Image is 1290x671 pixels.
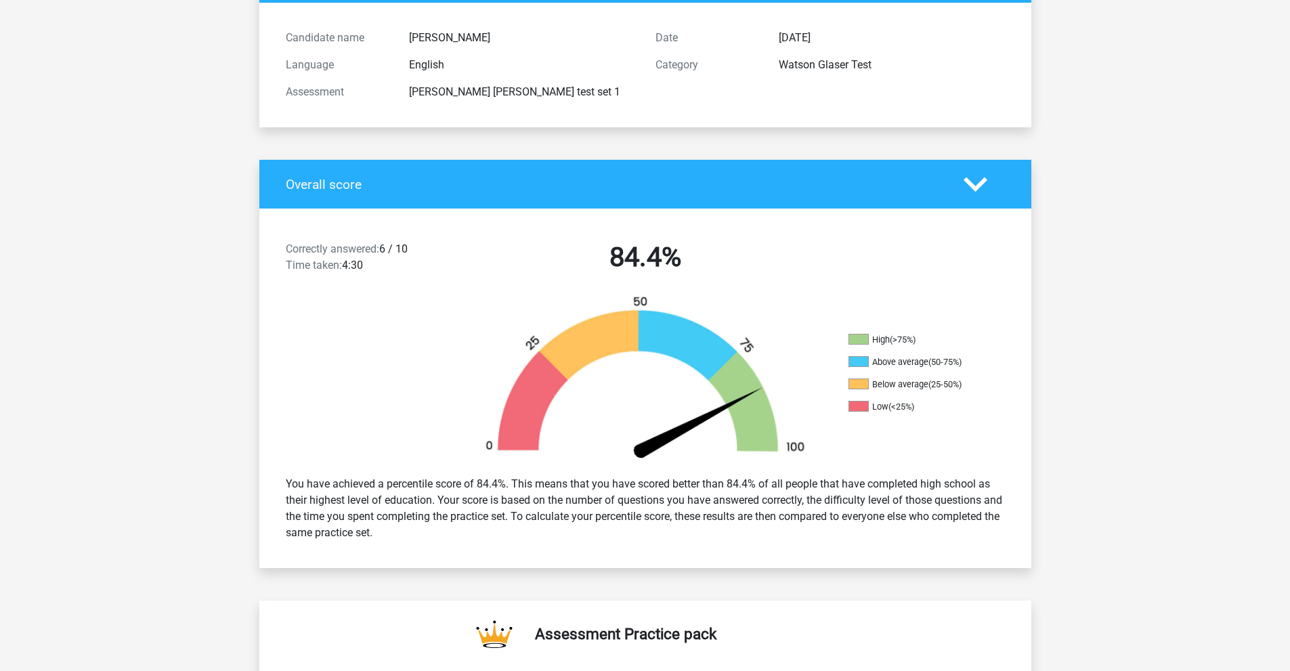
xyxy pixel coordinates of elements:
[399,30,645,46] div: [PERSON_NAME]
[888,402,914,412] div: (<25%)
[769,30,1015,46] div: [DATE]
[286,177,943,192] h4: Overall score
[848,356,984,368] li: Above average
[276,30,399,46] div: Candidate name
[848,378,984,391] li: Below average
[276,471,1015,546] div: You have achieved a percentile score of 84.4%. This means that you have scored better than 84.4% ...
[463,295,828,465] img: 84.bc7de206d6a3.png
[769,57,1015,73] div: Watson Glaser Test
[928,357,962,367] div: (50-75%)
[890,334,916,345] div: (>75%)
[645,30,769,46] div: Date
[645,57,769,73] div: Category
[928,379,962,389] div: (25-50%)
[848,401,984,413] li: Low
[276,57,399,73] div: Language
[286,242,379,255] span: Correctly answered:
[848,334,984,346] li: High
[399,84,645,100] div: [PERSON_NAME] [PERSON_NAME] test set 1
[471,241,820,274] h2: 84.4%
[276,241,460,279] div: 6 / 10 4:30
[276,84,399,100] div: Assessment
[286,259,342,272] span: Time taken:
[399,57,645,73] div: English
